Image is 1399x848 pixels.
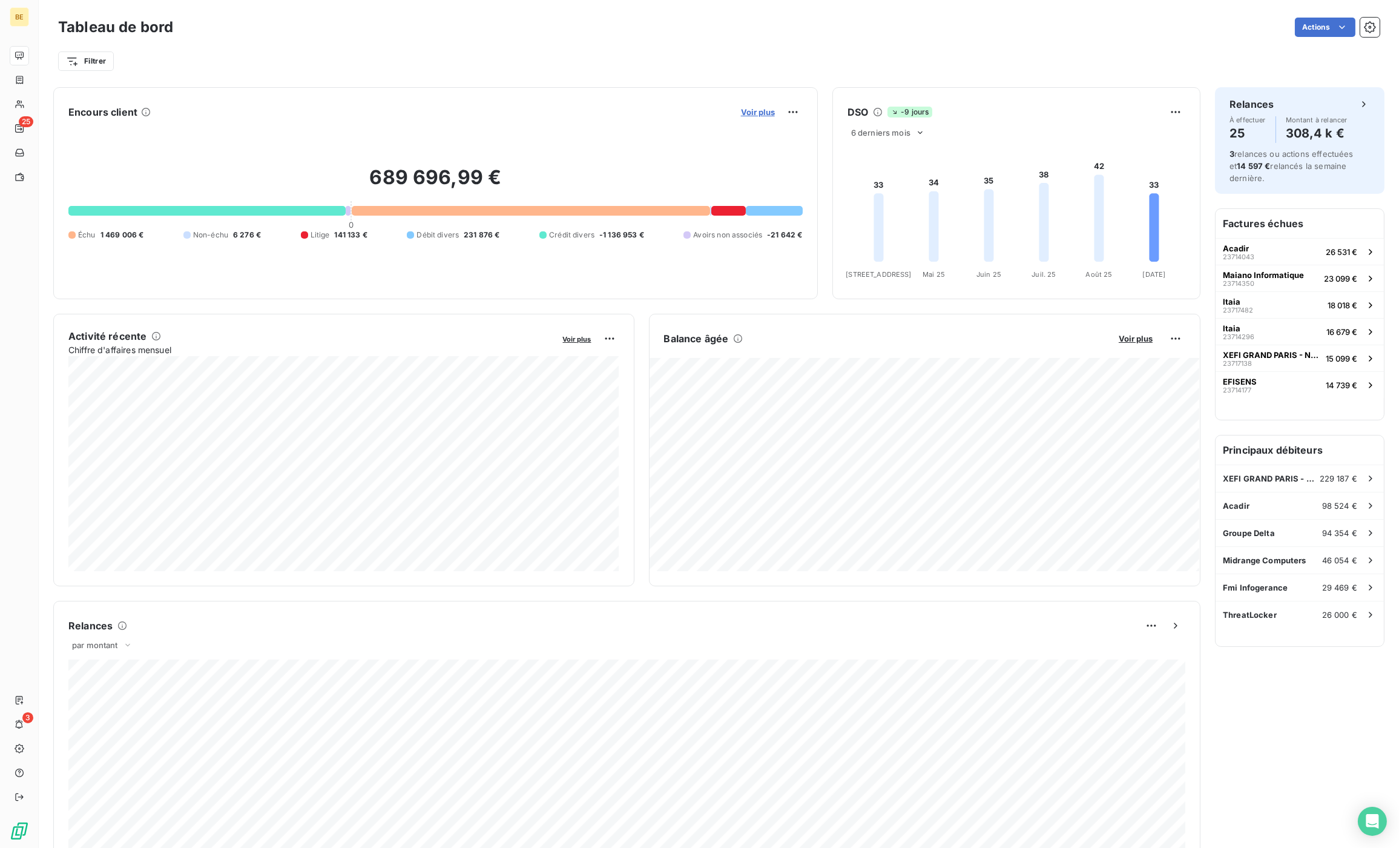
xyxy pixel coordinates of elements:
[1326,327,1357,337] span: 16 679 €
[848,105,868,119] h6: DSO
[1142,270,1165,279] tspan: [DATE]
[1223,270,1304,280] span: Maiano Informatique
[1229,149,1354,183] span: relances ou actions effectuées et relancés la semaine dernière.
[1326,380,1357,390] span: 14 739 €
[599,230,644,240] span: -1 136 953 €
[1223,528,1275,538] span: Groupe Delta
[1358,807,1387,836] div: Open Intercom Messenger
[72,640,118,650] span: par montant
[10,821,29,841] img: Logo LeanPay
[193,230,228,240] span: Non-échu
[22,712,33,723] span: 3
[1229,116,1266,124] span: À effectuer
[1223,323,1240,333] span: Itaia
[68,618,113,633] h6: Relances
[100,230,144,240] span: 1 469 006 €
[1326,354,1357,363] span: 15 099 €
[1320,474,1357,483] span: 229 187 €
[1223,583,1288,592] span: Fmi Infogerance
[1216,371,1384,398] button: EFISENS2371417714 739 €
[1216,318,1384,345] button: Itaia2371429616 679 €
[1223,333,1254,340] span: 23714296
[1223,555,1306,565] span: Midrange Computers
[559,333,595,344] button: Voir plus
[1085,270,1112,279] tspan: Août 25
[1322,528,1357,538] span: 94 354 €
[68,165,803,202] h2: 689 696,99 €
[1286,116,1348,124] span: Montant à relancer
[1216,238,1384,265] button: Acadir2371404326 531 €
[1229,124,1266,143] h4: 25
[1216,436,1384,465] h6: Principaux débiteurs
[1223,610,1277,620] span: ThreatLocker
[1223,377,1257,386] span: EFISENS
[1223,386,1251,394] span: 23714177
[693,230,762,240] span: Avoirs non associés
[1286,124,1348,143] h4: 308,4 k €
[335,230,367,240] span: 141 133 €
[1216,291,1384,318] button: Itaia2371748218 018 €
[1229,97,1274,111] h6: Relances
[464,230,499,240] span: 231 876 €
[767,230,802,240] span: -21 642 €
[664,331,729,346] h6: Balance âgée
[1229,149,1234,159] span: 3
[68,329,146,343] h6: Activité récente
[1223,280,1254,287] span: 23714350
[563,335,591,343] span: Voir plus
[10,7,29,27] div: BE
[416,230,459,240] span: Débit divers
[1216,345,1384,371] button: XEFI GRAND PARIS - NOVATIM2371713815 099 €
[58,16,173,38] h3: Tableau de bord
[1223,297,1240,306] span: Itaia
[1322,583,1357,592] span: 29 469 €
[1115,333,1156,344] button: Voir plus
[1223,253,1254,260] span: 23714043
[1324,274,1357,283] span: 23 099 €
[349,220,354,230] span: 0
[233,230,261,240] span: 6 276 €
[923,270,945,279] tspan: Mai 25
[1119,334,1153,343] span: Voir plus
[1216,265,1384,291] button: Maiano Informatique2371435023 099 €
[68,343,555,356] span: Chiffre d'affaires mensuel
[19,116,33,127] span: 25
[1322,555,1357,565] span: 46 054 €
[58,51,114,71] button: Filtrer
[1223,243,1249,253] span: Acadir
[1328,300,1357,310] span: 18 018 €
[741,107,775,117] span: Voir plus
[1223,501,1249,511] span: Acadir
[851,128,910,137] span: 6 derniers mois
[549,230,594,240] span: Crédit divers
[1216,209,1384,238] h6: Factures échues
[1326,247,1357,257] span: 26 531 €
[976,270,1001,279] tspan: Juin 25
[68,105,137,119] h6: Encours client
[1032,270,1056,279] tspan: Juil. 25
[846,270,911,279] tspan: [STREET_ADDRESS]
[1223,306,1253,314] span: 23717482
[311,230,330,240] span: Litige
[1322,501,1357,511] span: 98 524 €
[1322,610,1357,620] span: 26 000 €
[1295,18,1355,37] button: Actions
[78,230,96,240] span: Échu
[1237,161,1270,171] span: 14 597 €
[737,107,779,118] button: Voir plus
[1223,474,1320,483] span: XEFI GRAND PARIS - NOVATIM
[887,107,932,118] span: -9 jours
[1223,360,1252,367] span: 23717138
[1223,350,1321,360] span: XEFI GRAND PARIS - NOVATIM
